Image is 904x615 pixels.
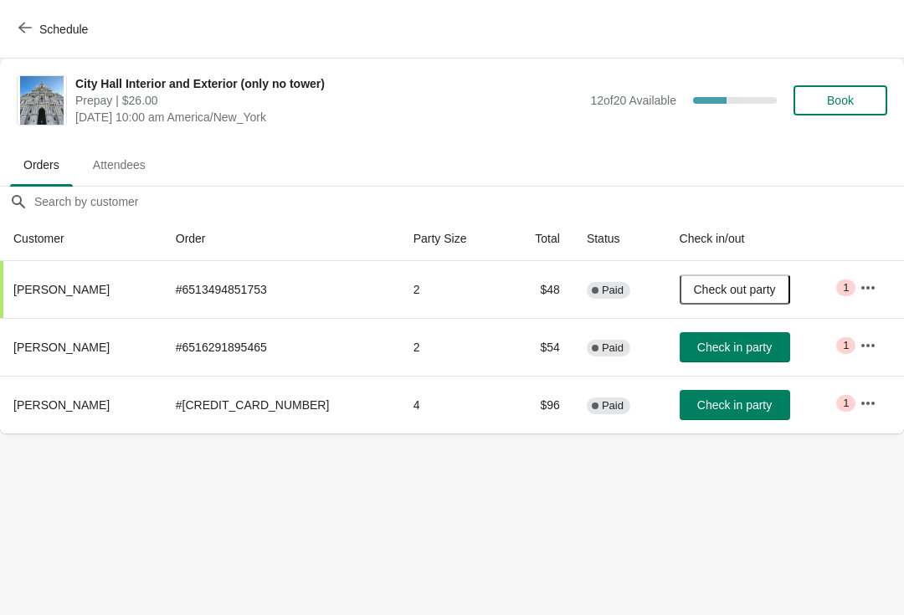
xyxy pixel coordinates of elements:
[13,283,110,296] span: [PERSON_NAME]
[506,217,573,261] th: Total
[400,376,506,433] td: 4
[75,92,582,109] span: Prepay | $26.00
[39,23,88,36] span: Schedule
[827,94,854,107] span: Book
[13,398,110,412] span: [PERSON_NAME]
[573,217,666,261] th: Status
[400,318,506,376] td: 2
[506,261,573,318] td: $48
[506,318,573,376] td: $54
[162,318,400,376] td: # 6516291895465
[794,85,887,115] button: Book
[694,283,776,296] span: Check out party
[400,217,506,261] th: Party Size
[162,261,400,318] td: # 6513494851753
[843,339,849,352] span: 1
[75,109,582,126] span: [DATE] 10:00 am America/New_York
[506,376,573,433] td: $96
[680,274,790,305] button: Check out party
[75,75,582,92] span: City Hall Interior and Exterior (only no tower)
[680,332,790,362] button: Check in party
[162,376,400,433] td: # [CREDIT_CARD_NUMBER]
[80,150,159,180] span: Attendees
[602,341,624,355] span: Paid
[680,390,790,420] button: Check in party
[602,399,624,413] span: Paid
[843,397,849,410] span: 1
[10,150,73,180] span: Orders
[33,187,904,217] input: Search by customer
[697,398,772,412] span: Check in party
[20,76,64,125] img: City Hall Interior and Exterior (only no tower)
[162,217,400,261] th: Order
[843,281,849,295] span: 1
[13,341,110,354] span: [PERSON_NAME]
[8,14,101,44] button: Schedule
[400,261,506,318] td: 2
[697,341,772,354] span: Check in party
[590,94,676,107] span: 12 of 20 Available
[666,217,847,261] th: Check in/out
[602,284,624,297] span: Paid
